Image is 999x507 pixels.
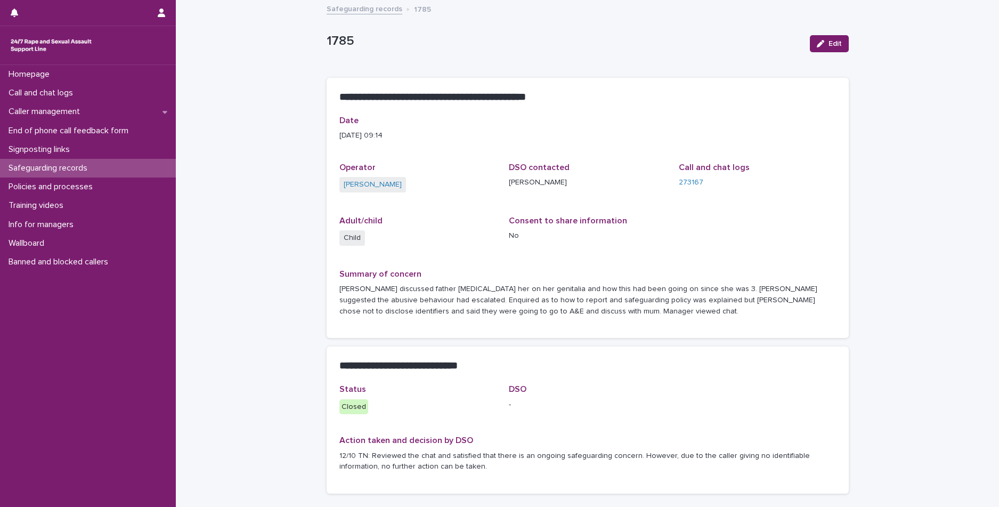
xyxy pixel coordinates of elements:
[4,69,58,79] p: Homepage
[4,163,96,173] p: Safeguarding records
[339,216,383,225] span: Adult/child
[9,35,94,56] img: rhQMoQhaT3yELyF149Cw
[679,177,703,188] a: 273167
[829,40,842,47] span: Edit
[4,107,88,117] p: Caller management
[339,230,365,246] span: Child
[339,130,836,141] p: [DATE] 09:14
[4,257,117,267] p: Banned and blocked callers
[509,163,570,172] span: DSO contacted
[339,270,421,278] span: Summary of concern
[339,399,368,415] div: Closed
[339,116,359,125] span: Date
[679,163,750,172] span: Call and chat logs
[339,385,366,393] span: Status
[4,200,72,211] p: Training videos
[339,163,376,172] span: Operator
[339,436,473,445] span: Action taken and decision by DSO
[810,35,849,52] button: Edit
[509,216,627,225] span: Consent to share information
[327,2,402,14] a: Safeguarding records
[4,238,53,248] p: Wallboard
[509,385,526,393] span: DSO
[327,34,801,49] p: 1785
[339,284,836,317] p: [PERSON_NAME] discussed father [MEDICAL_DATA] her on her genitalia and how this had been going on...
[509,399,666,411] p: -
[344,179,402,190] a: [PERSON_NAME]
[4,182,101,192] p: Policies and processes
[339,450,836,473] p: 12/10 TN: Reviewed the chat and satisfied that there is an ongoing safeguarding concern. However,...
[4,144,78,155] p: Signposting links
[414,3,431,14] p: 1785
[509,230,666,242] p: No
[4,88,82,98] p: Call and chat logs
[4,126,137,136] p: End of phone call feedback form
[509,177,666,188] p: [PERSON_NAME]
[4,220,82,230] p: Info for managers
